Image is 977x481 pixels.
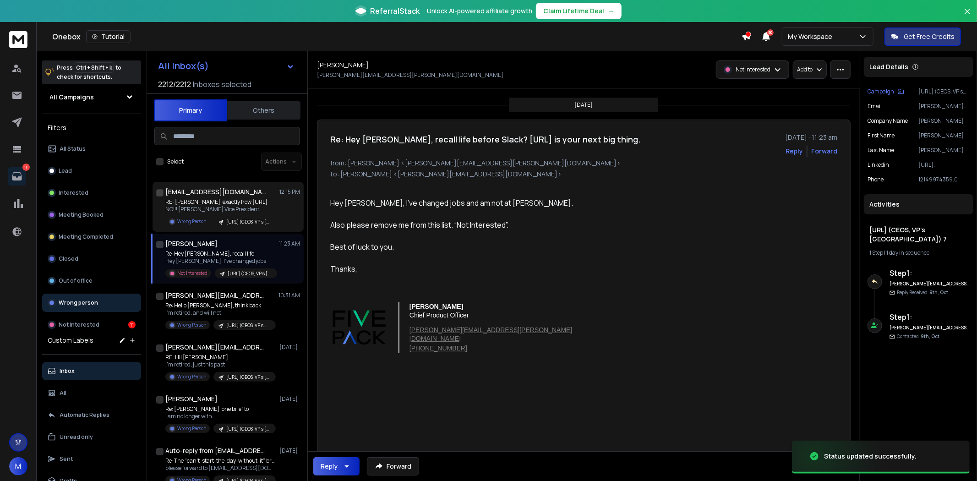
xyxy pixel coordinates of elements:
[154,99,227,121] button: Primary
[330,263,598,274] div: Thanks,
[9,457,27,476] button: M
[59,277,93,284] p: Out of office
[42,450,141,468] button: Sent
[279,344,300,351] p: [DATE]
[409,311,596,319] p: Chief Product Officer
[42,406,141,424] button: Automatic Replies
[165,198,275,206] p: RE: [PERSON_NAME], exactly how [URL]
[868,117,908,125] p: Company Name
[60,433,93,441] p: Unread only
[904,32,955,41] p: Get Free Credits
[868,161,889,169] p: Linkedin
[767,29,774,36] span: 50
[165,250,275,257] p: Re: Hey [PERSON_NAME], recall life
[226,426,270,432] p: [URL] (CEOS, VP's [GEOGRAPHIC_DATA]) 7
[226,219,270,225] p: [URL] (CEOS, VP's [GEOGRAPHIC_DATA])
[868,132,895,139] p: First Name
[42,140,141,158] button: All Status
[165,361,275,368] p: I’m retired, just this past
[22,164,30,171] p: 11
[42,428,141,446] button: Unread only
[59,255,78,262] p: Closed
[409,344,467,352] a: [PHONE_NUMBER]
[165,394,218,404] h1: [PERSON_NAME]
[868,147,894,154] p: Last Name
[165,309,275,317] p: I'm retired, and will not
[177,373,206,380] p: Wrong Person
[279,395,300,403] p: [DATE]
[42,272,141,290] button: Out of office
[961,5,973,27] button: Close banner
[42,384,141,402] button: All
[608,6,614,16] span: →
[167,158,184,165] label: Select
[86,30,131,43] button: Tutorial
[177,322,206,328] p: Wrong Person
[886,249,929,257] span: 1 day in sequence
[811,147,837,156] div: Forward
[228,270,272,277] p: [URL] (CEOS, VP's [GEOGRAPHIC_DATA]) 7
[165,446,266,455] h1: Auto-reply from [EMAIL_ADDRESS][DOMAIN_NAME]
[409,302,596,311] p: [PERSON_NAME]
[59,233,113,240] p: Meeting Completed
[279,188,300,196] p: 12:15 PM
[165,405,275,413] p: Re: [PERSON_NAME], one brief to
[409,326,573,342] a: [PERSON_NAME][EMAIL_ADDRESS][PERSON_NAME][DOMAIN_NAME]
[321,462,338,471] div: Reply
[918,103,970,110] p: [PERSON_NAME][EMAIL_ADDRESS][PERSON_NAME][DOMAIN_NAME]
[42,250,141,268] button: Closed
[177,425,206,432] p: Wrong Person
[165,257,275,265] p: Hey [PERSON_NAME], I’ve changed jobs
[788,32,836,41] p: My Workspace
[226,322,270,329] p: [URL] (CEOS, VP's USA) 5
[42,228,141,246] button: Meeting Completed
[317,60,369,70] h1: [PERSON_NAME]
[313,457,360,476] button: Reply
[60,367,75,375] p: Inbox
[918,147,970,154] p: [PERSON_NAME]
[786,147,803,156] button: Reply
[165,291,266,300] h1: [PERSON_NAME][EMAIL_ADDRESS][DOMAIN_NAME]
[918,117,970,125] p: [PERSON_NAME]
[42,206,141,224] button: Meeting Booked
[59,167,72,175] p: Lead
[158,79,191,90] span: 2212 / 2212
[330,241,598,252] div: Best of luck to you.
[177,218,206,225] p: Wrong Person
[8,167,26,186] a: 11
[48,336,93,345] h3: Custom Labels
[59,189,88,197] p: Interested
[165,343,266,352] h1: [PERSON_NAME][EMAIL_ADDRESS][DOMAIN_NAME]
[897,289,948,296] p: Reply Received
[165,302,275,309] p: Re: Hello [PERSON_NAME], think back
[128,321,136,328] div: 11
[60,411,109,419] p: Automatic Replies
[177,270,207,277] p: Not Interested
[59,321,99,328] p: Not Interested
[918,161,970,169] p: [URL][DOMAIN_NAME][PERSON_NAME]
[49,93,94,102] h1: All Campaigns
[330,133,641,146] h1: Re: Hey [PERSON_NAME], recall life before Slack? [URL] is your next big thing.
[42,88,141,106] button: All Campaigns
[59,299,98,306] p: Wrong person
[824,452,917,461] div: Status updated successfully.
[227,100,300,120] button: Others
[158,61,209,71] h1: All Inbox(s)
[736,66,770,73] p: Not Interested
[785,133,837,142] p: [DATE] : 11:23 am
[42,184,141,202] button: Interested
[897,333,939,340] p: Contacted
[536,3,622,19] button: Claim Lifetime Deal→
[42,162,141,180] button: Lead
[868,88,894,95] p: Campaign
[165,239,218,248] h1: [PERSON_NAME]
[869,249,883,257] span: 1 Step
[890,324,970,331] h6: [PERSON_NAME][EMAIL_ADDRESS][DOMAIN_NAME]
[921,333,939,339] span: 9th, Oct
[370,5,420,16] span: ReferralStack
[317,71,503,79] p: [PERSON_NAME][EMAIL_ADDRESS][PERSON_NAME][DOMAIN_NAME]
[165,413,275,420] p: I am no longer with
[165,206,275,213] p: NO!!! [PERSON_NAME] Vice President,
